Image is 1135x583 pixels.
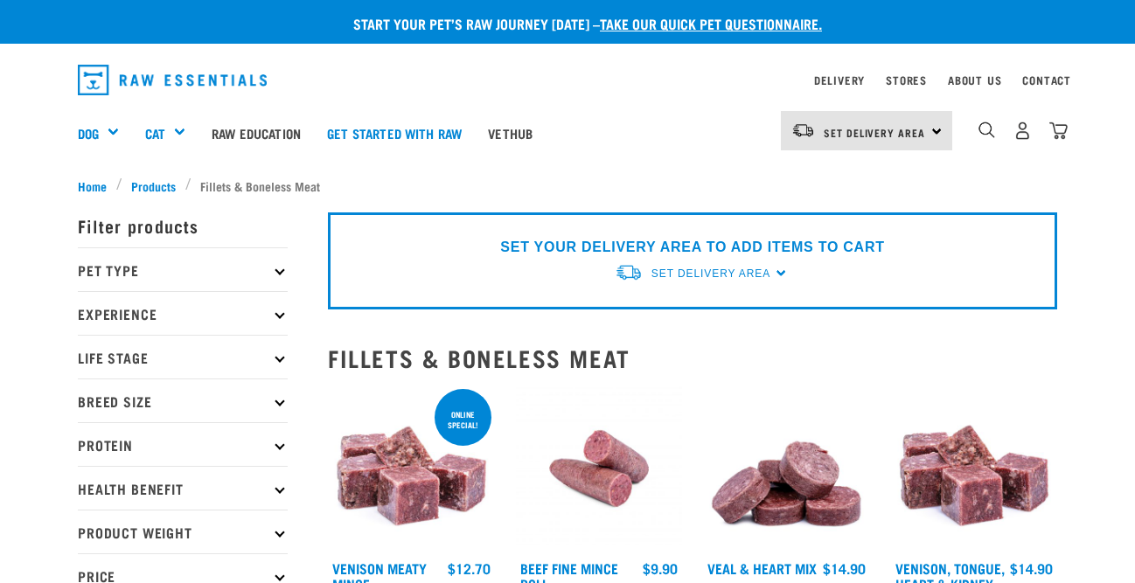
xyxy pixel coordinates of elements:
p: Protein [78,422,288,466]
a: Raw Education [198,98,314,168]
img: van-moving.png [791,122,815,138]
a: Dog [78,123,99,143]
img: Pile Of Cubed Venison Tongue Mix For Pets [891,385,1058,552]
p: Pet Type [78,247,288,291]
span: Products [131,177,176,195]
img: home-icon@2x.png [1049,121,1068,140]
div: $14.90 [1010,560,1053,576]
span: Home [78,177,107,195]
a: Products [122,177,185,195]
nav: dropdown navigation [64,58,1071,102]
img: 1152 Veal Heart Medallions 01 [703,385,870,552]
img: 1117 Venison Meat Mince 01 [328,385,495,552]
a: Contact [1022,77,1071,83]
a: Stores [886,77,927,83]
a: Veal & Heart Mix [707,564,817,572]
p: Product Weight [78,510,288,553]
div: $9.90 [643,560,678,576]
p: Experience [78,291,288,335]
p: Breed Size [78,378,288,422]
div: $14.90 [823,560,866,576]
div: $12.70 [448,560,491,576]
a: take our quick pet questionnaire. [600,19,822,27]
a: Cat [145,123,165,143]
img: Venison Veal Salmon Tripe 1651 [516,385,683,552]
a: About Us [948,77,1001,83]
p: SET YOUR DELIVERY AREA TO ADD ITEMS TO CART [500,237,884,258]
span: Set Delivery Area [651,267,770,280]
h2: Fillets & Boneless Meat [328,344,1057,371]
img: home-icon-1@2x.png [978,121,995,138]
img: van-moving.png [615,263,643,281]
a: Home [78,177,116,195]
p: Life Stage [78,335,288,378]
p: Filter products [78,204,288,247]
div: ONLINE SPECIAL! [435,401,491,438]
a: Vethub [475,98,546,168]
nav: breadcrumbs [78,177,1057,195]
a: Delivery [814,77,865,83]
a: Get started with Raw [314,98,475,168]
img: user.png [1013,121,1032,140]
img: Raw Essentials Logo [78,65,267,95]
p: Health Benefit [78,466,288,510]
span: Set Delivery Area [824,129,925,135]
